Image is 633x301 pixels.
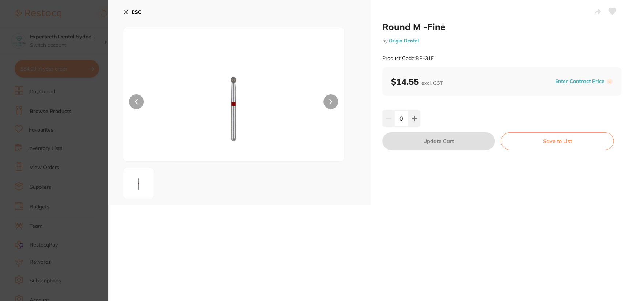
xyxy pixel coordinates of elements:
[382,132,495,150] button: Update Cart
[421,80,443,86] span: excl. GST
[167,46,300,161] img: YnItMzFmLWpwZw
[382,21,621,32] h2: Round M -Fine
[553,78,607,85] button: Enter Contract Price
[123,6,141,18] button: ESC
[607,79,613,84] label: i
[501,132,614,150] button: Save to List
[389,38,419,44] a: Origin Dental
[391,76,443,87] b: $14.55
[125,170,152,196] img: YnItMzFmLWpwZw
[132,9,141,15] b: ESC
[382,55,434,61] small: Product Code: BR-31F
[382,38,621,44] small: by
